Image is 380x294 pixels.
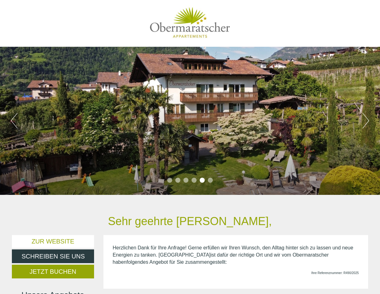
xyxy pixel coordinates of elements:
[12,235,94,248] a: Zur Website
[108,215,272,228] h1: Sehr geehrte [PERSON_NAME],
[11,113,17,128] button: Previous
[113,244,359,266] p: Obermaratscher haben
[12,265,94,278] a: Jetzt buchen
[12,249,94,263] a: Schreiben Sie uns
[311,271,359,275] span: Ihre Referenznummer: R490/2025
[113,245,353,258] span: Herzlichen Dank für Ihre Anfrage! Gerne erfüllen wir Ihren Wunsch, den Alltag hinter sich zu lass...
[362,113,369,128] button: Next
[211,252,292,258] span: ist dafür der richtige Ort und wir vom
[127,259,227,265] span: folgendes Angebot für Sie zusammengestellt:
